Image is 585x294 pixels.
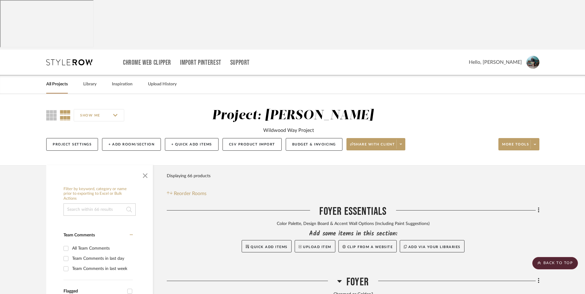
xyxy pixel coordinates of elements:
span: Team Comments [63,233,95,237]
a: All Projects [46,80,68,88]
div: Wildwood Way Project [263,127,314,134]
span: Foyer [346,276,369,289]
span: Reorder Rooms [174,190,207,197]
button: Close [139,168,151,181]
div: Project: [PERSON_NAME] [212,109,374,122]
div: All Team Comments [72,243,131,253]
img: avatar [526,56,539,69]
a: Inspiration [112,80,133,88]
button: More tools [498,138,539,150]
scroll-to-top-button: BACK TO TOP [532,257,578,269]
span: Share with client [350,142,395,151]
input: Search within 66 results [63,203,136,216]
button: Reorder Rooms [167,190,207,197]
a: Upload History [148,80,177,88]
div: Team Comments in last week [72,264,131,274]
div: Color Palette, Design Board & Accent Wall Options (Including Paint Suggestions) [167,221,539,227]
button: + Add Room/Section [102,138,161,151]
button: Project Settings [46,138,98,151]
div: Displaying 66 products [167,170,211,182]
button: Share with client [346,138,406,150]
a: Import Pinterest [180,60,221,65]
span: Quick Add Items [251,245,288,249]
button: Quick Add Items [242,240,292,252]
button: Budget & Invoicing [286,138,342,151]
div: Team Comments in last day [72,254,131,263]
a: Support [230,60,250,65]
a: Chrome Web Clipper [123,60,171,65]
div: Add some items in this section: [167,230,539,238]
button: + Quick Add Items [165,138,219,151]
button: CSV Product Import [223,138,282,151]
div: Flagged [63,289,124,294]
button: Add via your libraries [400,240,464,252]
button: Clip from a website [338,240,397,252]
h6: Filter by keyword, category or name prior to exporting to Excel or Bulk Actions [63,187,136,201]
span: More tools [502,142,529,151]
a: Library [83,80,96,88]
span: Hello, [PERSON_NAME] [469,59,522,66]
button: Upload Item [295,240,335,252]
